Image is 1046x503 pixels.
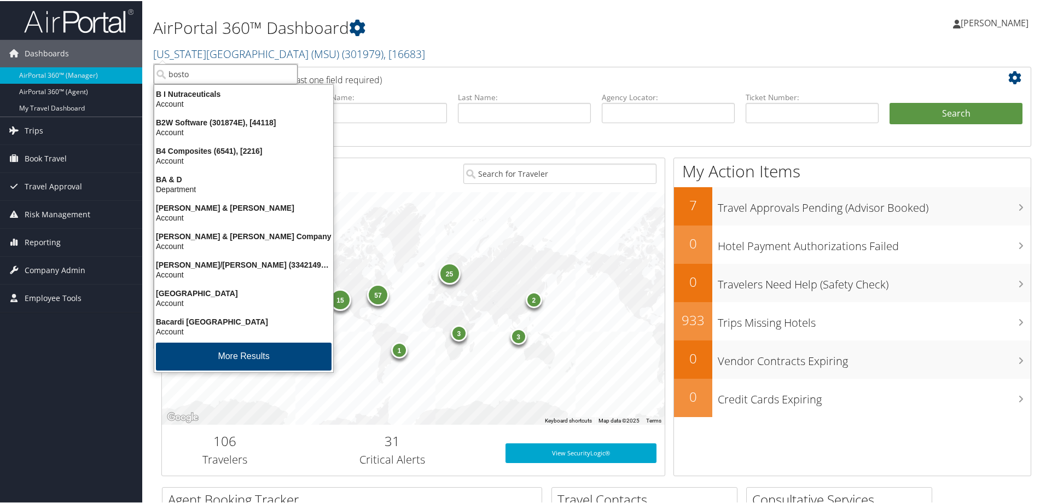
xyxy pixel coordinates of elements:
h2: 31 [296,431,489,449]
div: [PERSON_NAME] & [PERSON_NAME] Company [148,230,340,240]
span: Company Admin [25,256,85,283]
div: Bacardi [GEOGRAPHIC_DATA] [148,316,340,326]
h3: Travelers [170,451,280,466]
h3: Hotel Payment Authorizations Failed [718,232,1031,253]
h3: Credit Cards Expiring [718,385,1031,406]
a: 0Credit Cards Expiring [674,378,1031,416]
h2: 0 [674,271,712,290]
h1: AirPortal 360™ Dashboard [153,15,744,38]
h2: 0 [674,386,712,405]
label: Agency Locator: [602,91,735,102]
label: Ticket Number: [746,91,879,102]
span: Trips [25,116,43,143]
h3: Trips Missing Hotels [718,309,1031,329]
span: Risk Management [25,200,90,227]
div: 57 [367,282,389,304]
div: 3 [450,323,467,340]
span: Book Travel [25,144,67,171]
div: BA & D [148,174,340,183]
span: Travel Approval [25,172,82,199]
div: [GEOGRAPHIC_DATA] [148,287,340,297]
a: 7Travel Approvals Pending (Advisor Booked) [674,186,1031,224]
div: Account [148,98,340,108]
label: First Name: [314,91,447,102]
span: (at least one field required) [277,73,382,85]
h2: 7 [674,195,712,213]
a: Terms (opens in new tab) [646,417,661,423]
img: airportal-logo.png [24,7,133,33]
span: ( 301979 ) [342,45,383,60]
span: Reporting [25,228,61,255]
h2: 106 [170,431,280,449]
h3: Vendor Contracts Expiring [718,347,1031,368]
a: 0Hotel Payment Authorizations Failed [674,224,1031,263]
div: Account [148,326,340,336]
h3: Travel Approvals Pending (Advisor Booked) [718,194,1031,215]
h3: Travelers Need Help (Safety Check) [718,270,1031,291]
button: Keyboard shortcuts [545,416,592,424]
a: 933Trips Missing Hotels [674,301,1031,339]
a: View SecurityLogic® [505,442,656,462]
h2: 933 [674,310,712,328]
div: 15 [329,288,351,310]
a: 0Travelers Need Help (Safety Check) [674,263,1031,301]
div: [PERSON_NAME]/[PERSON_NAME] (3342149692), [21035] [148,259,340,269]
h1: My Action Items [674,159,1031,182]
a: [PERSON_NAME] [953,5,1039,38]
span: Employee Tools [25,284,82,311]
h2: 0 [674,233,712,252]
span: , [ 16683 ] [383,45,425,60]
span: Map data ©2025 [598,417,640,423]
a: [US_STATE][GEOGRAPHIC_DATA] (MSU) [153,45,425,60]
div: Account [148,269,340,279]
div: Account [148,212,340,222]
span: Dashboards [25,39,69,66]
button: Search [890,102,1022,124]
label: Last Name: [458,91,591,102]
img: Google [165,409,201,424]
button: More Results [156,342,332,369]
div: 3 [510,327,526,343]
div: Department [148,183,340,193]
div: B2W Software (301874E), [44118] [148,117,340,126]
h3: Critical Alerts [296,451,489,466]
div: [PERSON_NAME] & [PERSON_NAME] [148,202,340,212]
input: Search Accounts [154,63,298,83]
div: 2 [525,291,542,307]
input: Search for Traveler [463,163,656,183]
div: Account [148,240,340,250]
div: Account [148,297,340,307]
h2: Airtinerary Lookup [170,68,950,86]
a: Open this area in Google Maps (opens a new window) [165,409,201,424]
span: [PERSON_NAME] [961,16,1028,28]
a: 0Vendor Contracts Expiring [674,339,1031,378]
div: 25 [438,261,460,283]
div: 1 [391,341,408,357]
div: B I Nutraceuticals [148,88,340,98]
div: Account [148,155,340,165]
div: B4 Composites (6541), [2216] [148,145,340,155]
h2: 0 [674,348,712,367]
div: Account [148,126,340,136]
